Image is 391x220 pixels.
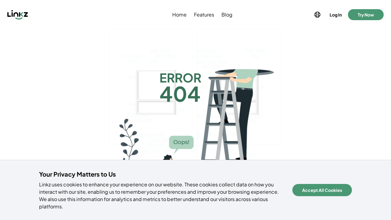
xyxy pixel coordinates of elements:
p: Linkz uses cookies to enhance your experience on our website. These cookies collect data on how y... [39,181,285,210]
button: Accept All Cookies [292,184,352,196]
button: Try Now [348,9,384,20]
h1: ERROR [159,68,201,87]
button: Log In [328,10,343,19]
a: Blog [220,11,234,18]
h1: 404 [159,78,201,109]
h4: Your Privacy Matters to Us [39,170,285,178]
img: error_illust [94,29,298,181]
span: Blog [221,11,232,18]
a: Home [171,11,188,18]
span: Features [194,11,214,18]
a: Features [193,11,215,18]
img: Linkz logo [7,10,28,20]
span: Home [172,11,187,18]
